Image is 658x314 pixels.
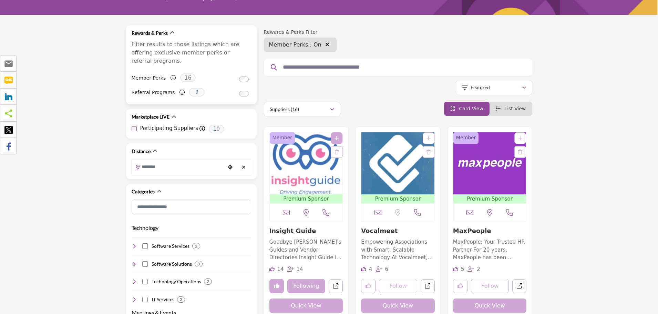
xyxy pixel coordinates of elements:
[453,132,526,194] img: MaxPeople
[132,113,169,120] h2: Marketplace LIVE
[361,236,435,262] a: Empowering Associations with Smart, Scalable Technology At Vocalmeet, we specialize in delivering...
[456,134,476,141] span: Member
[269,279,284,293] button: Unlike company
[361,227,435,235] h3: Vocalmeet
[204,278,212,285] div: 2 Results For Technology Operations
[132,30,168,37] h2: Rewards & Perks
[361,279,376,293] button: Like listing
[269,238,343,262] p: Goodbye [PERSON_NAME]’s Guides and Vendor Directories Insight Guide is a business marketplace pla...
[225,160,235,175] div: Choose your current location
[239,77,249,82] input: Switch to Member Perks
[361,132,434,194] img: Vocalmeet
[269,227,316,234] a: Insight Guide
[152,243,189,250] h4: Software Services: Software development and support services
[132,126,137,131] input: Participating Suppliers checkbox
[453,279,467,293] button: Like listing
[329,279,343,293] a: Open insight-guide in new tab
[270,132,343,204] a: Open Listing in new tab
[361,238,435,262] p: Empowering Associations with Smart, Scalable Technology At Vocalmeet, we specialize in delivering...
[177,296,185,303] div: 2 Results For IT Services
[453,236,527,262] a: MaxPeople: Your Trusted HR Partner For 20 years, MaxPeople has been empowering associations and n...
[456,80,532,95] button: Featured
[239,160,249,175] div: Clear search location
[490,102,532,116] li: List View
[461,266,464,272] span: 5
[453,132,526,204] a: Open Listing in new tab
[132,188,155,195] h2: Categories
[132,87,175,99] label: Referral Programs
[453,298,527,313] button: Quick View
[459,106,483,111] span: Card View
[142,243,148,249] input: Select Software Services checkbox
[132,40,251,65] p: Filter results to those listings which are offering exclusive member perks or referral programs.
[269,298,343,313] button: Quick View
[477,266,480,272] span: 2
[453,227,491,234] a: MaxPeople
[273,134,292,141] span: Member
[271,195,341,203] span: Premium Sponsor
[453,227,527,235] h3: MaxPeople
[264,102,340,117] button: Suppliers (16)
[453,238,527,262] p: MaxPeople: Your Trusted HR Partner For 20 years, MaxPeople has been empowering associations and n...
[132,160,225,173] input: Search Location
[269,41,321,48] span: Member Perks : On
[152,261,192,267] h4: Software Solutions: Software solutions and applications
[277,266,284,272] span: 14
[444,102,490,116] li: Card View
[239,91,249,97] input: Switch to Referral Programs
[142,297,148,302] input: Select IT Services checkbox
[180,73,196,82] span: 16
[361,132,434,204] a: Open Listing in new tab
[142,279,148,284] input: Select Technology Operations checkbox
[142,261,148,267] input: Select Software Solutions checkbox
[453,266,458,272] i: Likes
[287,265,303,273] div: Followers
[269,227,343,235] h3: Insight Guide
[269,266,275,272] i: Likes
[426,135,431,141] a: Add To List
[385,266,389,272] span: 6
[361,266,366,272] i: Likes
[455,195,525,203] span: Premium Sponsor
[361,298,435,313] button: Quick View
[270,106,299,113] p: Suppliers (16)
[132,148,151,155] h2: Distance
[140,124,198,132] label: Participating Suppliers
[297,266,303,272] span: 14
[132,224,158,232] button: Technology
[270,132,343,194] img: Insight Guide
[195,261,203,267] div: 3 Results For Software Solutions
[361,227,398,234] a: Vocalmeet
[209,125,224,133] span: 10
[504,106,526,111] span: List View
[132,200,251,214] input: Search Category
[152,278,201,285] h4: Technology Operations: Services for managing technology operations
[369,266,372,272] span: 4
[180,297,182,302] b: 2
[450,106,483,111] a: View Card
[471,279,509,293] button: Follow
[195,244,197,249] b: 2
[207,279,209,284] b: 2
[376,265,389,273] div: Followers
[192,243,200,249] div: 2 Results For Software Services
[132,72,166,84] label: Member Perks
[471,84,490,91] p: Featured
[189,88,205,97] span: 2
[467,265,480,273] div: Followers
[335,135,339,141] a: Add To List
[264,29,337,35] h6: Rewards & Perks Filter
[197,262,200,266] b: 3
[496,106,526,111] a: View List
[287,279,326,293] button: Following
[518,135,522,141] a: Add To List
[379,279,417,293] button: Follow
[363,195,433,203] span: Premium Sponsor
[269,236,343,262] a: Goodbye [PERSON_NAME]’s Guides and Vendor Directories Insight Guide is a business marketplace pla...
[421,279,435,293] a: Open vocalmeet in new tab
[152,296,174,303] h4: IT Services: IT services and support
[512,279,526,293] a: Open maxpeople in new tab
